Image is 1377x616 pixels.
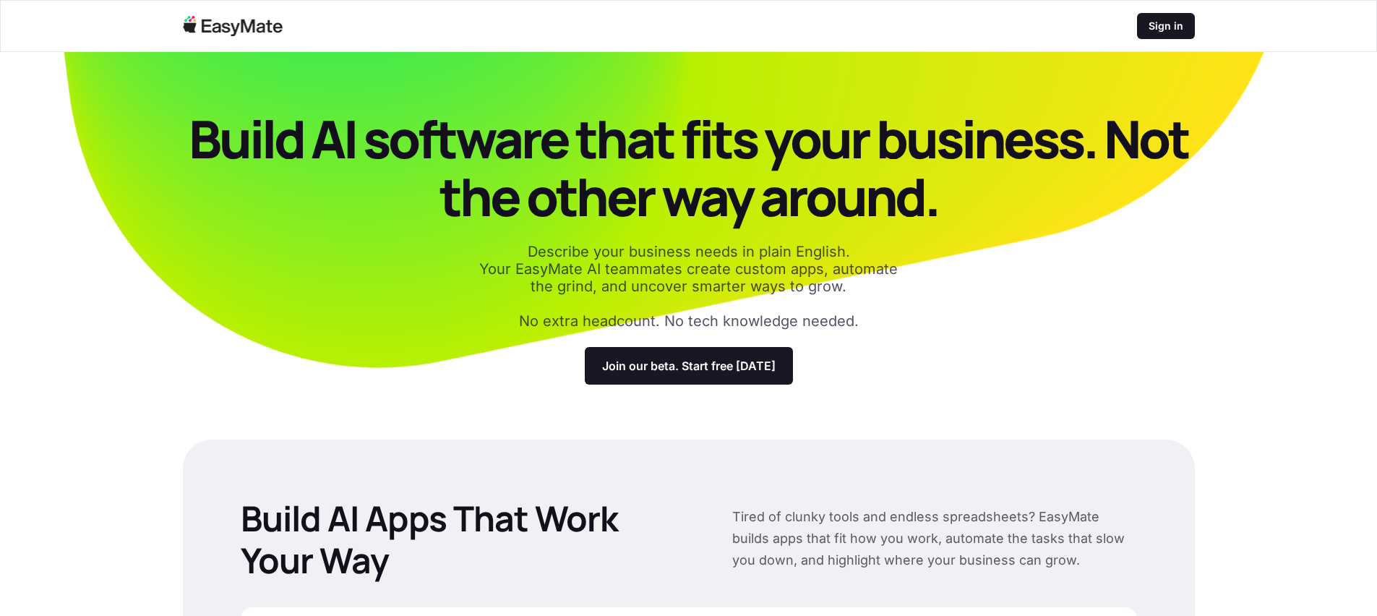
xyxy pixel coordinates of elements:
a: Join our beta. Start free [DATE] [585,347,793,385]
p: Build AI Apps That Work Your Way [241,497,686,581]
p: Join our beta. Start free [DATE] [602,359,776,373]
p: No extra headcount. No tech knowledge needed. [519,312,859,330]
p: Sign in [1149,19,1183,33]
a: Sign in [1137,13,1195,39]
p: Tired of clunky tools and endless spreadsheets? EasyMate builds apps that fit how you work, autom... [732,506,1137,571]
p: Describe your business needs in plain English. Your EasyMate AI teammates create custom apps, aut... [472,243,906,295]
p: Build AI software that fits your business. Not the other way around. [183,110,1195,226]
